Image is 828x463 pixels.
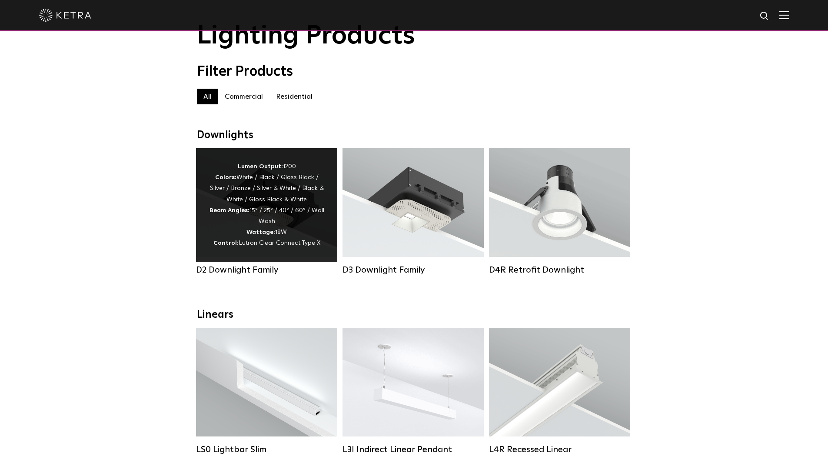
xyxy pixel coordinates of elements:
[209,161,324,249] div: 1200 White / Black / Gloss Black / Silver / Bronze / Silver & White / Black & White / Gloss Black...
[269,89,319,104] label: Residential
[209,207,249,213] strong: Beam Angles:
[196,328,337,459] a: LS0 Lightbar Slim Lumen Output:200 / 350Colors:White / BlackControl:X96 Controller
[489,148,630,280] a: D4R Retrofit Downlight Lumen Output:800Colors:White / BlackBeam Angles:15° / 25° / 40° / 60°Watta...
[246,229,275,235] strong: Wattage:
[343,328,484,459] a: L3I Indirect Linear Pendant Lumen Output:400 / 600 / 800 / 1000Housing Colors:White / BlackContro...
[197,129,632,142] div: Downlights
[343,444,484,455] div: L3I Indirect Linear Pendant
[489,444,630,455] div: L4R Recessed Linear
[343,148,484,280] a: D3 Downlight Family Lumen Output:700 / 900 / 1100Colors:White / Black / Silver / Bronze / Paintab...
[197,23,415,49] span: Lighting Products
[213,240,239,246] strong: Control:
[197,89,218,104] label: All
[39,9,91,22] img: ketra-logo-2019-white
[218,89,269,104] label: Commercial
[489,265,630,275] div: D4R Retrofit Downlight
[239,240,320,246] span: Lutron Clear Connect Type X
[489,328,630,459] a: L4R Recessed Linear Lumen Output:400 / 600 / 800 / 1000Colors:White / BlackControl:Lutron Clear C...
[238,163,283,170] strong: Lumen Output:
[759,11,770,22] img: search icon
[196,148,337,280] a: D2 Downlight Family Lumen Output:1200Colors:White / Black / Gloss Black / Silver / Bronze / Silve...
[196,444,337,455] div: LS0 Lightbar Slim
[215,174,236,180] strong: Colors:
[197,309,632,321] div: Linears
[197,63,632,80] div: Filter Products
[343,265,484,275] div: D3 Downlight Family
[196,265,337,275] div: D2 Downlight Family
[779,11,789,19] img: Hamburger%20Nav.svg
